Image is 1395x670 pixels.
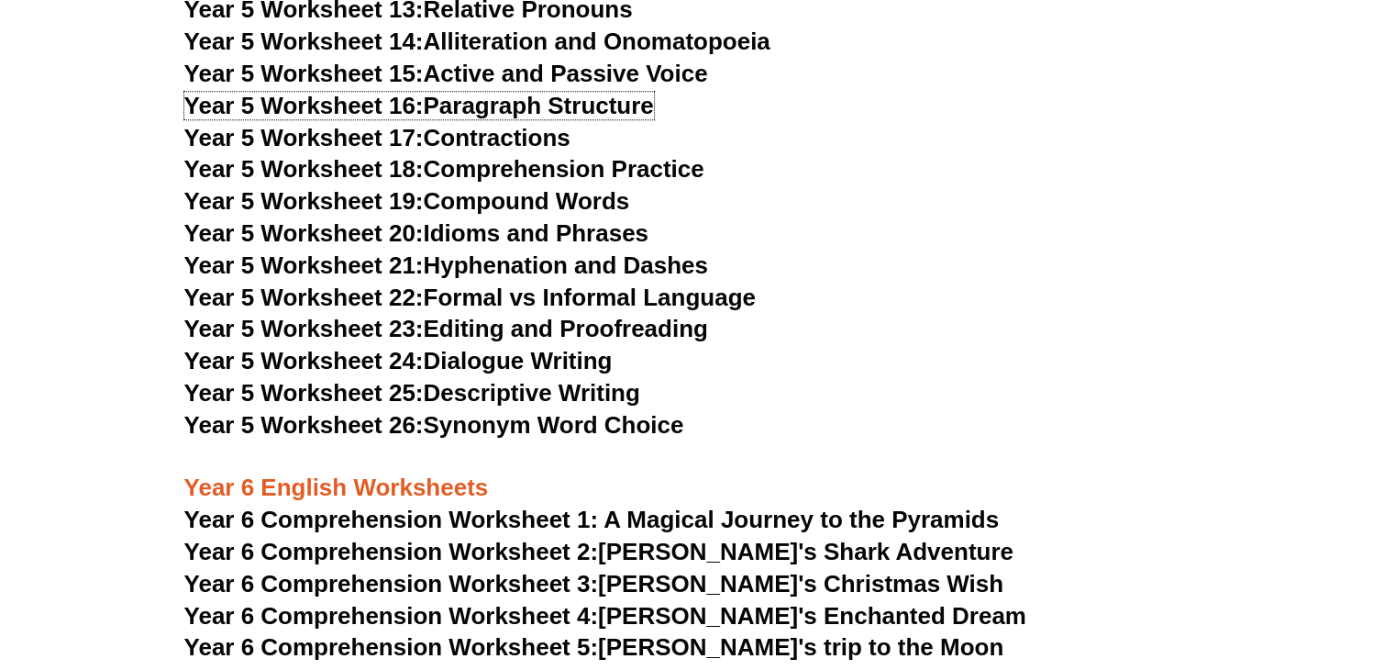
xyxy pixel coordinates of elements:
span: Year 5 Worksheet 16: [184,92,424,119]
span: Year 5 Worksheet 14: [184,28,424,55]
a: Year 5 Worksheet 22:Formal vs Informal Language [184,284,756,311]
a: Year 5 Worksheet 17:Contractions [184,124,570,151]
a: Year 5 Worksheet 23:Editing and Proofreading [184,315,708,342]
a: Year 5 Worksheet 19:Compound Words [184,187,630,215]
span: Year 5 Worksheet 25: [184,379,424,407]
span: Year 5 Worksheet 18: [184,155,424,183]
span: Year 5 Worksheet 24: [184,347,424,374]
a: Year 5 Worksheet 18:Comprehension Practice [184,155,704,183]
a: Year 6 Comprehension Worksheet 2:[PERSON_NAME]'s Shark Adventure [184,538,1013,565]
a: Year 5 Worksheet 21:Hyphenation and Dashes [184,251,708,279]
span: Year 5 Worksheet 23: [184,315,424,342]
span: Year 6 Comprehension Worksheet 3: [184,570,599,597]
a: Year 6 Comprehension Worksheet 4:[PERSON_NAME]'s Enchanted Dream [184,602,1026,630]
a: Year 5 Worksheet 14:Alliteration and Onomatopoeia [184,28,770,55]
a: Year 5 Worksheet 25:Descriptive Writing [184,379,640,407]
span: Year 6 Comprehension Worksheet 4: [184,602,599,630]
iframe: Chat Widget [1090,463,1395,670]
span: Year 6 Comprehension Worksheet 5: [184,633,599,661]
a: Year 6 Comprehension Worksheet 3:[PERSON_NAME]'s Christmas Wish [184,570,1004,597]
a: Year 5 Worksheet 16:Paragraph Structure [184,92,654,119]
a: Year 5 Worksheet 24:Dialogue Writing [184,347,613,374]
a: Year 6 Comprehension Worksheet 5:[PERSON_NAME]'s trip to the Moon [184,633,1004,661]
span: Year 5 Worksheet 19: [184,187,424,215]
a: Year 5 Worksheet 15:Active and Passive Voice [184,60,708,87]
span: Year 5 Worksheet 17: [184,124,424,151]
span: Year 5 Worksheet 21: [184,251,424,279]
a: Year 5 Worksheet 26:Synonym Word Choice [184,411,684,439]
span: Year 5 Worksheet 26: [184,411,424,439]
h3: Year 6 English Worksheets [184,442,1212,505]
span: Year 6 Comprehension Worksheet 2: [184,538,599,565]
span: Year 5 Worksheet 22: [184,284,424,311]
span: Year 5 Worksheet 20: [184,219,424,247]
a: Year 5 Worksheet 20:Idioms and Phrases [184,219,648,247]
a: Year 6 Comprehension Worksheet 1: A Magical Journey to the Pyramids [184,506,1000,533]
span: Year 5 Worksheet 15: [184,60,424,87]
